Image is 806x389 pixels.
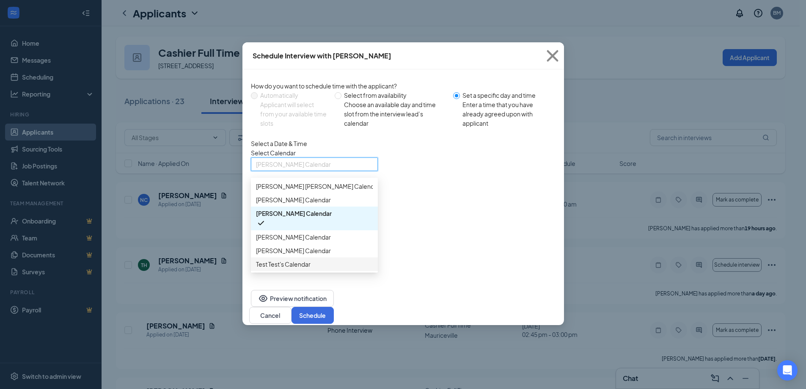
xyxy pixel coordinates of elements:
span: [PERSON_NAME] Calendar [256,232,331,242]
div: Automatically [260,91,328,100]
div: Choose an available day and time slot from the interview lead’s calendar [344,100,446,128]
div: Applicant will select from your available time slots [260,100,328,128]
span: [PERSON_NAME] [PERSON_NAME] Calendar [256,182,380,191]
div: Enter a time that you have already agreed upon with applicant [462,100,549,128]
svg: Cross [541,44,564,67]
span: Select Calendar [251,148,556,157]
span: Test Test's Calendar [256,259,311,269]
div: How do you want to schedule time with the applicant? [251,81,556,91]
div: Open Intercom Messenger [777,360,798,381]
span: Date [251,181,556,190]
span: [PERSON_NAME] Calendar [256,158,331,171]
div: Select from availability [344,91,446,100]
span: [PERSON_NAME] Calendar [256,246,331,255]
div: Select a Date & Time [251,139,556,148]
div: Set a specific day and time [462,91,549,100]
span: [PERSON_NAME] Calendar [256,195,331,204]
div: Schedule Interview with [PERSON_NAME] [253,51,391,61]
svg: Checkmark [256,218,266,228]
button: Cancel [249,307,292,324]
span: [PERSON_NAME] Calendar [256,209,332,218]
svg: Eye [258,293,268,303]
button: Close [541,42,564,69]
button: EyePreview notification [251,290,334,307]
button: Schedule [292,307,334,324]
